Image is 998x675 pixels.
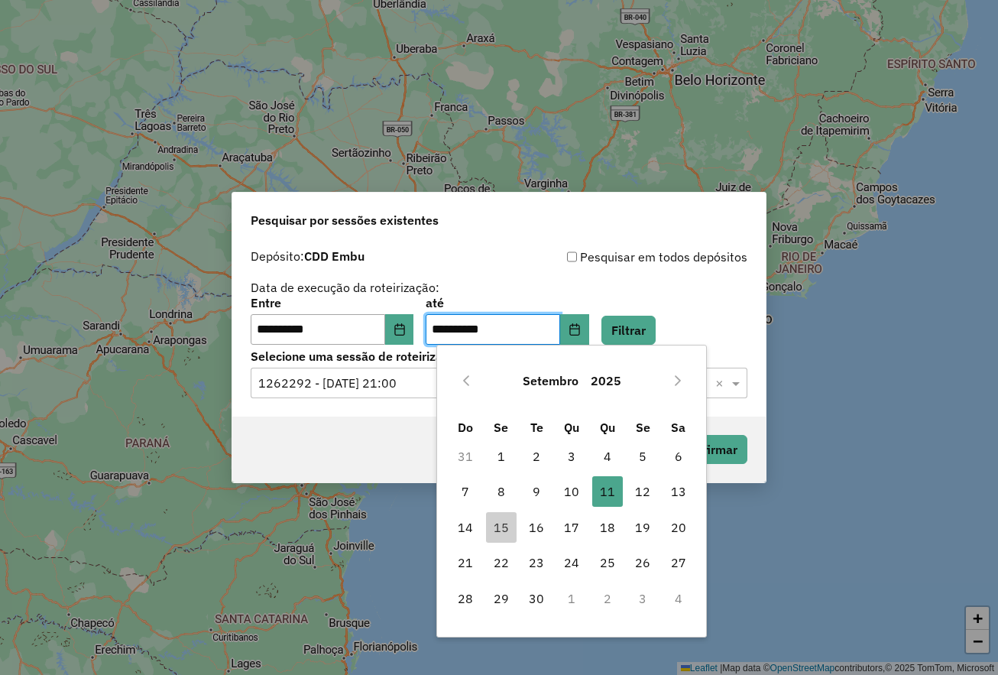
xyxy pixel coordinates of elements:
[627,547,658,578] span: 26
[484,545,519,580] td: 22
[627,512,658,543] span: 19
[499,248,747,266] div: Pesquisar em todos depósitos
[484,439,519,474] td: 1
[448,510,483,545] td: 14
[448,474,483,509] td: 7
[585,362,627,399] button: Choose Year
[521,512,552,543] span: 16
[672,435,747,464] button: Confirmar
[251,211,439,229] span: Pesquisar por sessões existentes
[590,439,625,474] td: 4
[450,583,481,614] span: 28
[715,374,728,392] span: Clear all
[554,439,589,474] td: 3
[590,580,625,615] td: 2
[251,294,413,312] label: Entre
[426,294,588,312] label: até
[625,510,660,545] td: 19
[517,362,585,399] button: Choose Month
[450,547,481,578] span: 21
[663,547,694,578] span: 27
[304,248,365,264] strong: CDD Embu
[663,476,694,507] span: 13
[660,545,695,580] td: 27
[448,545,483,580] td: 21
[627,441,658,472] span: 5
[448,439,483,474] td: 31
[554,474,589,509] td: 10
[627,476,658,507] span: 12
[560,314,589,345] button: Choose Date
[663,512,694,543] span: 20
[590,474,625,509] td: 11
[484,510,519,545] td: 15
[385,314,414,345] button: Choose Date
[592,476,623,507] span: 11
[663,441,694,472] span: 6
[484,580,519,615] td: 29
[521,476,552,507] span: 9
[636,420,650,435] span: Se
[556,441,587,472] span: 3
[521,583,552,614] span: 30
[660,474,695,509] td: 13
[448,580,483,615] td: 28
[251,247,365,265] label: Depósito:
[554,510,589,545] td: 17
[450,476,481,507] span: 7
[436,345,707,638] div: Choose Date
[521,441,552,472] span: 2
[251,347,747,365] label: Selecione uma sessão de roteirização:
[454,368,478,393] button: Previous Month
[625,580,660,615] td: 3
[530,420,543,435] span: Te
[251,278,439,297] label: Data de execução da roteirização:
[592,441,623,472] span: 4
[486,476,517,507] span: 8
[625,545,660,580] td: 26
[625,439,660,474] td: 5
[519,474,554,509] td: 9
[592,547,623,578] span: 25
[554,580,589,615] td: 1
[590,545,625,580] td: 25
[484,474,519,509] td: 8
[554,545,589,580] td: 24
[660,580,695,615] td: 4
[556,512,587,543] span: 17
[600,420,615,435] span: Qu
[660,439,695,474] td: 6
[486,583,517,614] span: 29
[590,510,625,545] td: 18
[556,476,587,507] span: 10
[625,474,660,509] td: 12
[556,547,587,578] span: 24
[519,439,554,474] td: 2
[592,512,623,543] span: 18
[519,545,554,580] td: 23
[521,547,552,578] span: 23
[671,420,685,435] span: Sa
[486,547,517,578] span: 22
[601,316,656,345] button: Filtrar
[660,510,695,545] td: 20
[519,510,554,545] td: 16
[458,420,473,435] span: Do
[564,420,579,435] span: Qu
[666,368,690,393] button: Next Month
[486,512,517,543] span: 15
[494,420,508,435] span: Se
[450,512,481,543] span: 14
[486,441,517,472] span: 1
[519,580,554,615] td: 30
